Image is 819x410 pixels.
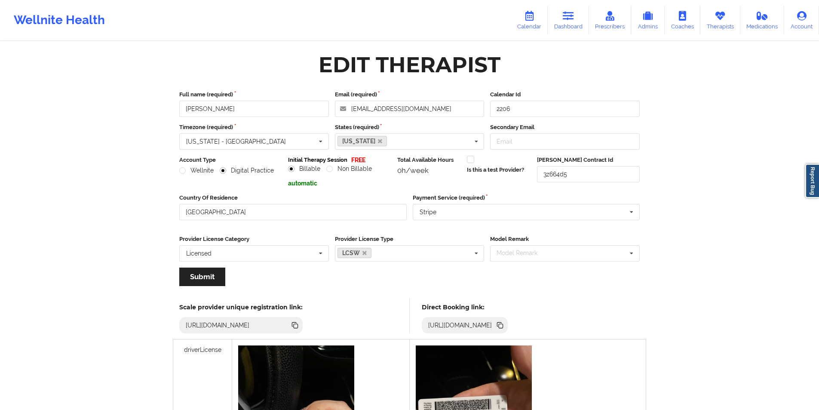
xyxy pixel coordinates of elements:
[179,90,329,99] label: Full name (required)
[335,101,485,117] input: Email address
[179,268,225,286] button: Submit
[490,133,640,150] input: Email
[186,250,212,256] div: Licensed
[422,303,508,311] h5: Direct Booking link:
[490,90,640,99] label: Calendar Id
[179,235,329,244] label: Provider License Category
[537,166,640,182] input: Deel Contract Id
[413,194,640,202] label: Payment Service (required)
[182,321,253,330] div: [URL][DOMAIN_NAME]
[589,6,632,34] a: Prescribers
[288,156,347,164] label: Initial Therapy Session
[490,101,640,117] input: Calendar Id
[467,166,524,174] label: Is this a test Provider?
[784,6,819,34] a: Account
[337,136,387,146] a: [US_STATE]
[319,51,500,78] div: Edit Therapist
[179,167,214,174] label: Wellnite
[537,156,640,164] label: [PERSON_NAME] Contract Id
[548,6,589,34] a: Dashboard
[805,164,819,198] a: Report Bug
[351,156,365,164] p: FREE
[335,123,485,132] label: States (required)
[420,209,436,215] div: Stripe
[288,179,391,188] p: automatic
[631,6,665,34] a: Admins
[288,165,320,173] label: Billable
[494,248,550,258] div: Model Remark
[326,165,372,173] label: Non Billable
[665,6,700,34] a: Coaches
[179,156,282,164] label: Account Type
[179,101,329,117] input: Full name
[220,167,274,174] label: Digital Practice
[179,194,407,202] label: Country Of Residence
[397,166,461,175] div: 0h/week
[397,156,461,164] label: Total Available Hours
[337,248,372,258] a: LCSW
[490,123,640,132] label: Secondary Email
[490,235,640,244] label: Model Remark
[425,321,496,330] div: [URL][DOMAIN_NAME]
[186,139,286,145] div: [US_STATE] - [GEOGRAPHIC_DATA]
[179,123,329,132] label: Timezone (required)
[740,6,785,34] a: Medications
[700,6,740,34] a: Therapists
[335,90,485,99] label: Email (required)
[335,235,485,244] label: Provider License Type
[511,6,548,34] a: Calendar
[179,303,303,311] h5: Scale provider unique registration link:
